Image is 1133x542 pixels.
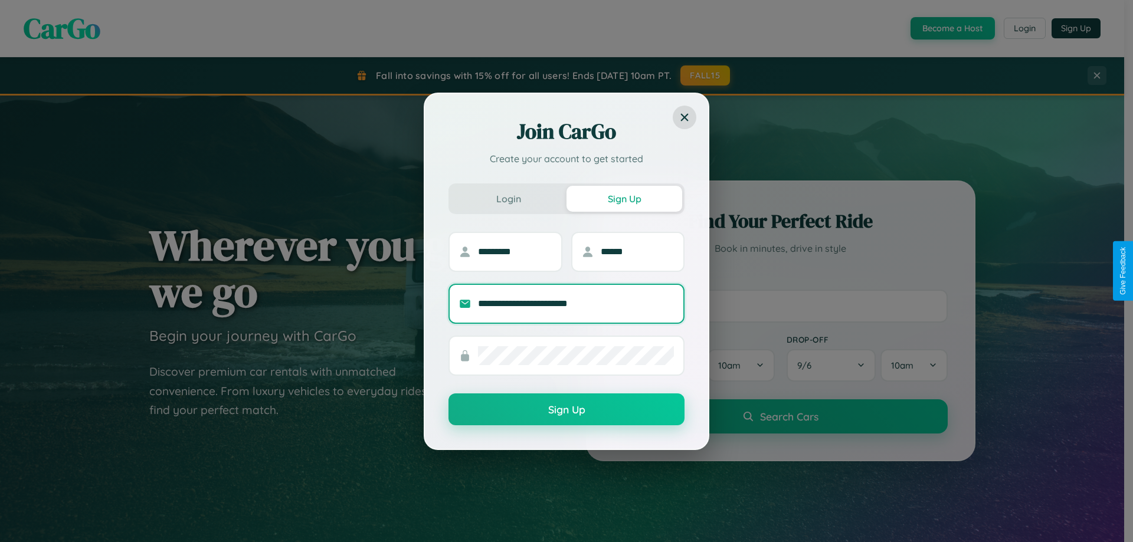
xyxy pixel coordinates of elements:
div: Give Feedback [1119,247,1127,295]
h2: Join CarGo [448,117,685,146]
button: Sign Up [566,186,682,212]
button: Sign Up [448,393,685,425]
p: Create your account to get started [448,152,685,166]
button: Login [451,186,566,212]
